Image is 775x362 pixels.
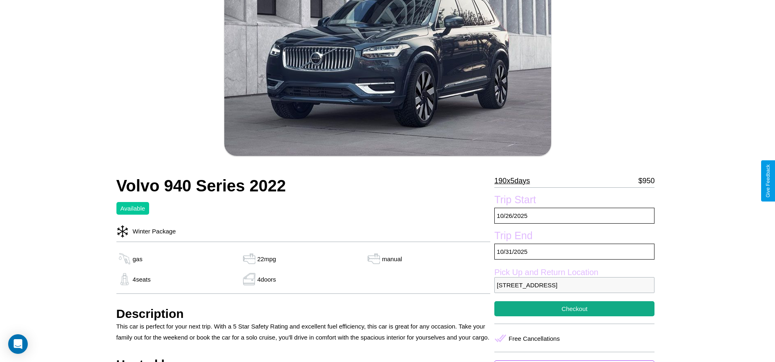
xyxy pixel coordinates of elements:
[494,208,654,224] p: 10 / 26 / 2025
[129,226,176,237] p: Winter Package
[121,203,145,214] p: Available
[133,253,143,264] p: gas
[241,253,257,265] img: gas
[494,174,530,187] p: 190 x 5 days
[494,301,654,316] button: Checkout
[382,253,402,264] p: manual
[494,194,654,208] label: Trip Start
[494,244,654,260] p: 10 / 31 / 2025
[116,321,491,343] p: This car is perfect for your next trip. With a 5 Star Safety Rating and excellent fuel efficiency...
[257,274,276,285] p: 4 doors
[257,253,276,264] p: 22 mpg
[8,334,28,354] div: Open Intercom Messenger
[494,277,654,293] p: [STREET_ADDRESS]
[494,268,654,277] label: Pick Up and Return Location
[116,273,133,285] img: gas
[366,253,382,265] img: gas
[494,230,654,244] label: Trip End
[765,164,771,198] div: Give Feedback
[116,253,133,265] img: gas
[241,273,257,285] img: gas
[116,177,491,195] h2: Volvo 940 Series 2022
[638,174,654,187] p: $ 950
[116,307,491,321] h3: Description
[509,333,560,344] p: Free Cancellations
[133,274,151,285] p: 4 seats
